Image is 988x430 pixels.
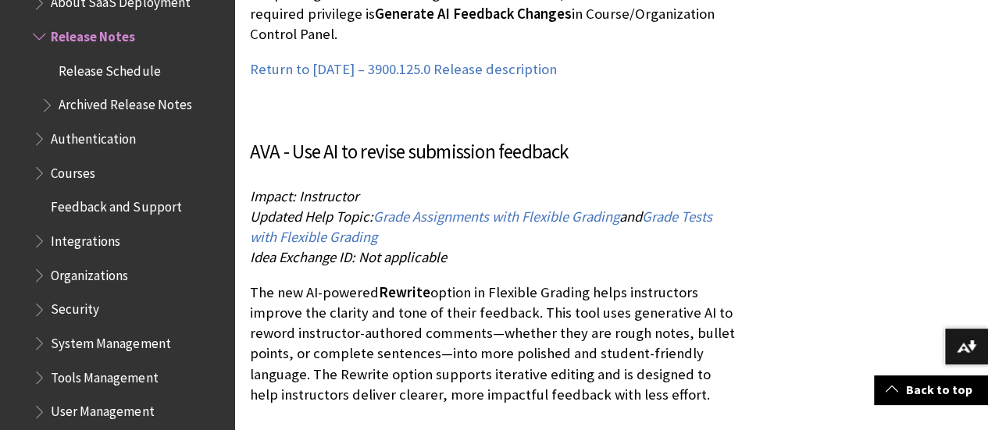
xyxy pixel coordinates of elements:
span: Security [51,297,99,318]
span: Release Schedule [59,58,160,79]
span: Impact: Instructor [250,187,358,205]
span: Release Notes [51,23,135,44]
span: and [619,208,642,226]
a: Grade Tests with Flexible Grading [250,208,712,247]
span: Updated Help Topic: [250,208,373,226]
span: User Management [51,399,154,420]
span: Archived Release Notes [59,92,191,113]
a: Return to [DATE] – 3900.125.0 Release description [250,60,557,79]
a: Back to top [874,375,988,404]
span: System Management [51,330,170,351]
span: Courses [51,160,95,181]
p: The new AI-powered option in Flexible Grading helps instructors improve the clarity and tone of t... [250,283,741,405]
a: Grade Assignments with Flexible Grading [373,208,619,226]
span: Integrations [51,228,120,249]
span: Generate AI Feedback Changes [375,5,572,23]
span: Feedback and Support [51,194,181,215]
span: Tools Management [51,364,158,386]
span: Idea Exchange ID: Not applicable [250,248,447,266]
span: Authentication [51,126,136,147]
span: Rewrite [379,283,430,301]
h3: AVA - Use AI to revise submission feedback [250,137,741,167]
span: Grade Tests with Flexible Grading [250,208,712,246]
span: Organizations [51,262,128,283]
